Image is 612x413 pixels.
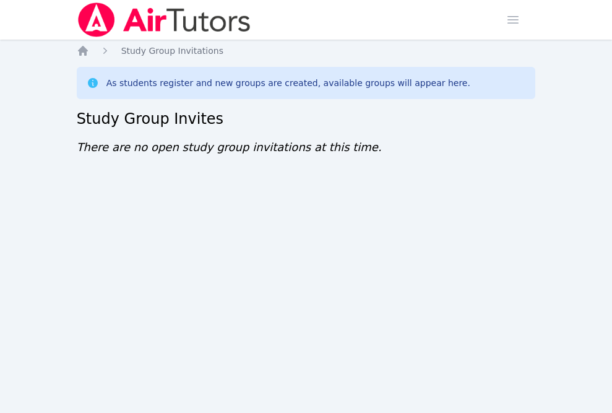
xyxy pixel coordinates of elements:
[106,77,470,89] div: As students register and new groups are created, available groups will appear here.
[77,141,382,154] span: There are no open study group invitations at this time.
[77,109,536,129] h2: Study Group Invites
[121,45,223,57] a: Study Group Invitations
[77,2,252,37] img: Air Tutors
[77,45,536,57] nav: Breadcrumb
[121,46,223,56] span: Study Group Invitations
